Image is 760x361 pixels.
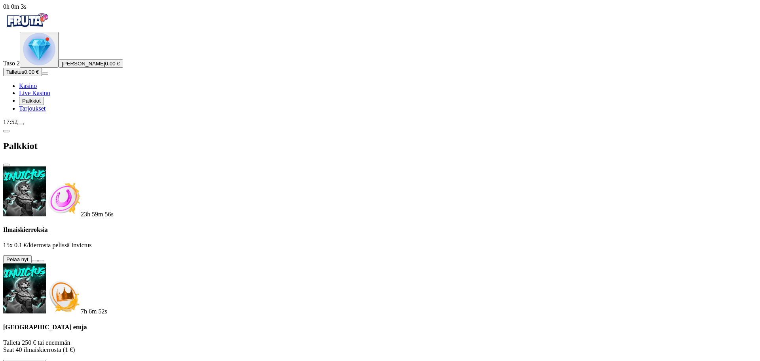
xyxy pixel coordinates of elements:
button: info [38,260,44,262]
h4: Ilmaiskierroksia [3,226,757,233]
span: [PERSON_NAME] [62,61,105,67]
h2: Palkkiot [3,141,757,151]
button: [PERSON_NAME]0.00 € [59,59,123,68]
a: poker-chip iconLive Kasino [19,90,50,96]
span: Pelaa nyt [6,256,28,262]
h4: [GEOGRAPHIC_DATA] etuja [3,324,757,331]
p: 15x 0.1 €/kierrosta pelissä Invictus [3,242,757,249]
span: countdown [81,308,107,315]
img: Fruta [3,10,51,30]
span: 17:52 [3,118,17,125]
a: diamond iconKasino [19,82,37,89]
span: Tarjoukset [19,105,46,112]
button: menu [17,123,24,125]
span: Taso 2 [3,60,20,67]
span: Palkkiot [22,98,41,104]
span: Talletus [6,69,24,75]
span: Kasino [19,82,37,89]
button: Talletusplus icon0.00 € [3,68,42,76]
img: Deposit bonus icon [46,279,81,313]
button: Pelaa nyt [3,255,32,264]
img: Freespins bonus icon [46,181,81,216]
button: close [3,164,9,166]
span: Live Kasino [19,90,50,96]
button: reward iconPalkkiot [19,97,44,105]
span: countdown [81,211,114,218]
button: chevron-left icon [3,130,9,132]
img: Invictus [3,166,46,216]
button: menu [42,73,48,75]
nav: Primary [3,10,757,112]
a: Fruta [3,25,51,31]
span: 0.00 € [105,61,120,67]
img: level unlocked [23,33,55,65]
a: gift-inverted iconTarjoukset [19,105,46,112]
p: Talleta 250 € tai enemmän Saat 40 ilmaiskierrosta (1 €) [3,339,757,353]
img: Invictus [3,264,46,313]
span: user session time [3,3,27,10]
span: 0.00 € [24,69,39,75]
button: level unlocked [20,32,59,68]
